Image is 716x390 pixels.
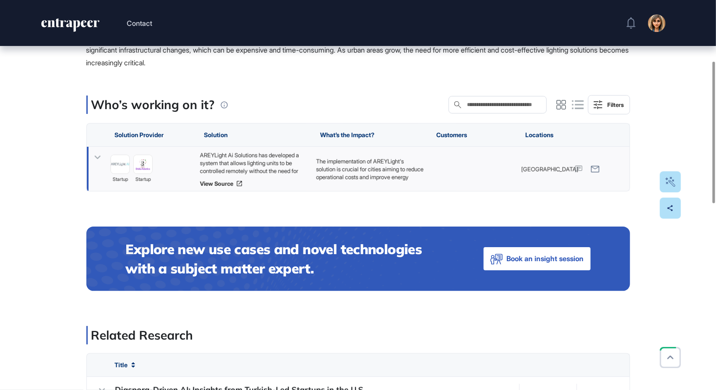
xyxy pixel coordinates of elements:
[133,155,153,174] a: image
[436,131,467,138] span: Customers
[588,95,630,114] button: Filters
[127,18,152,29] button: Contact
[135,176,150,184] span: startup
[199,151,307,175] div: AREYLight Ai Solutions has developed a system that allows lighting units to be controlled remotel...
[484,247,591,270] button: Book an insight session
[316,157,423,253] p: The implementation of AREYLight's solution is crucial for cities aiming to reduce operational cos...
[112,176,128,184] span: startup
[40,18,100,35] a: entrapeer-logo
[86,33,629,67] span: Cities face challenges in managing lighting systems effectively, leading to high operational cost...
[115,362,128,369] span: Title
[199,180,307,187] a: View Source
[648,14,666,32] img: user-avatar
[110,155,130,174] a: image
[204,131,228,138] span: Solution
[521,165,578,173] span: [GEOGRAPHIC_DATA]
[91,96,215,114] p: Who’s working on it?
[320,131,374,138] span: What’s the Impact?
[526,131,554,138] span: Locations
[111,156,129,174] img: image
[134,159,152,170] img: image
[86,326,193,344] div: Related Research
[126,240,449,278] h4: Explore new use cases and novel technologies with a subject matter expert.
[115,131,164,138] span: Solution Provider
[507,252,584,265] span: Book an insight session
[608,101,624,108] div: Filters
